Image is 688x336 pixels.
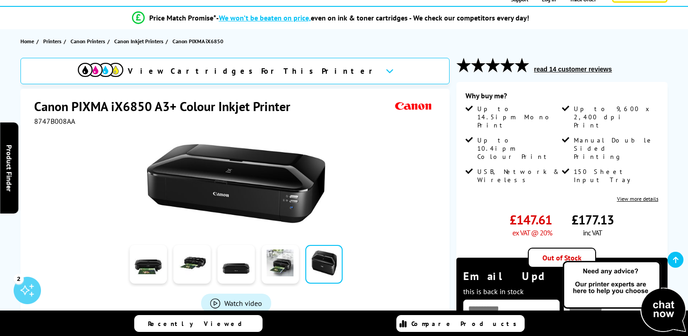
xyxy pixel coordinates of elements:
a: Recently Viewed [134,315,263,332]
a: Product_All_Videos [201,294,271,313]
span: Price Match Promise* [149,13,216,22]
span: Manual Double Sided Printing [574,136,657,161]
h1: Canon PIXMA iX6850 A3+ Colour Inkjet Printer [34,98,299,115]
span: Product Finder [5,145,14,192]
a: Canon Inkjet Printers [114,36,166,46]
span: £177.13 [572,211,614,228]
div: Email Update [463,269,661,297]
span: Canon Inkjet Printers [114,36,163,46]
a: View more details [617,195,658,202]
img: View Cartridges [78,63,123,77]
a: Printers [43,36,64,46]
button: read 14 customer reviews [531,65,615,73]
span: Watch video [224,299,262,308]
span: 150 Sheet Input Tray [574,168,657,184]
span: We won’t be beaten on price, [219,13,311,22]
img: Canon PIXMA iX6850 Thumbnail [147,144,325,223]
span: Home [20,36,34,46]
a: Canon Printers [71,36,107,46]
div: Why buy me? [465,91,658,105]
span: View Cartridges For This Printer [128,66,378,76]
li: modal_Promise [5,10,656,26]
span: Up to 9,600 x 2,400 dpi Print [574,105,657,129]
span: Canon PIXMA iX6850 [172,36,223,46]
span: Up to 10.4ipm Colour Print [477,136,560,161]
img: Canon [393,98,435,115]
span: USB, Network & Wireless [477,168,560,184]
span: Let me know when this is back in stock [463,273,655,296]
span: Recently Viewed [148,320,251,328]
span: ex VAT @ 20% [512,228,552,237]
div: Out of Stock [528,248,596,268]
a: Canon PIXMA iX6850 [172,36,226,46]
span: Printers [43,36,61,46]
a: Compare Products [396,315,525,332]
span: Compare Products [411,320,521,328]
span: inc VAT [583,228,602,237]
div: - even on ink & toner cartridges - We check our competitors every day! [216,13,529,22]
div: 2 [14,274,24,284]
span: Up to 14.5ipm Mono Print [477,105,560,129]
img: Open Live Chat window [561,260,688,334]
span: Canon Printers [71,36,105,46]
span: £147.61 [510,211,552,228]
span: 8747B008AA [34,117,75,126]
a: Home [20,36,36,46]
